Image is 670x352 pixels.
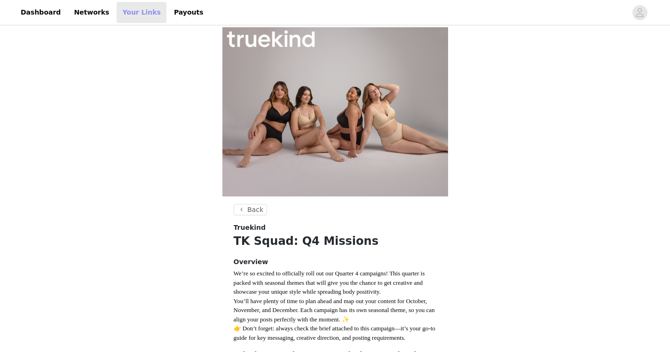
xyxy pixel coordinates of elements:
[234,297,435,323] span: You’ll have plenty of time to plan ahead and map out your content for October, November, and Dece...
[168,2,209,23] a: Payouts
[234,223,266,233] span: Truekind
[234,257,437,267] h4: Overview
[117,2,166,23] a: Your Links
[635,5,644,20] div: avatar
[222,27,448,196] img: campaign image
[234,233,437,250] h1: TK Squad: Q4 Missions
[234,325,435,341] span: 👉 Don’t forget: always check the brief attached to this campaign—it’s your go-to guide for key me...
[234,270,425,295] span: We’re so excited to officially roll out our Quarter 4 campaigns! This quarter is packed with seas...
[234,204,268,215] button: Back
[68,2,115,23] a: Networks
[15,2,66,23] a: Dashboard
